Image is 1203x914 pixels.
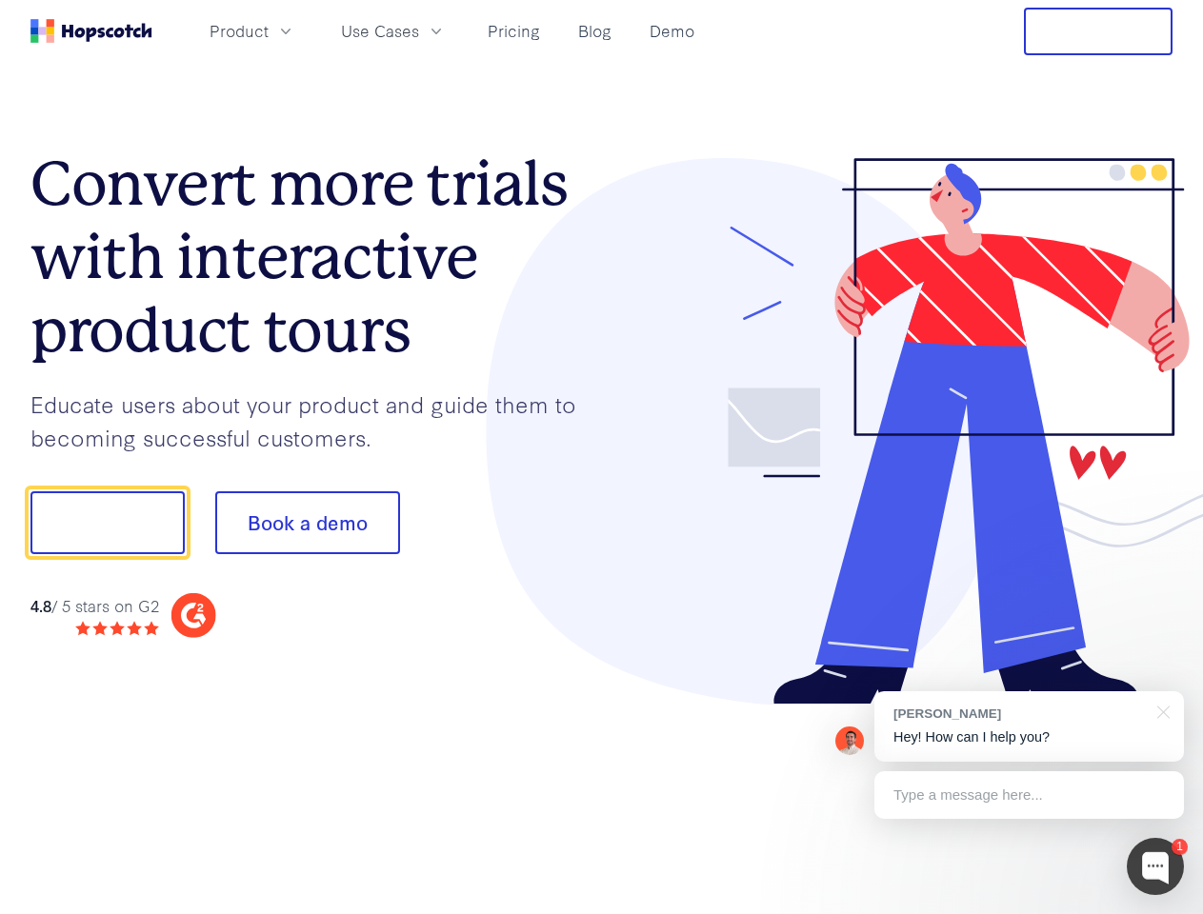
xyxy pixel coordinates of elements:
button: Free Trial [1024,8,1173,55]
button: Product [198,15,307,47]
a: Home [30,19,152,43]
span: Product [210,19,269,43]
button: Show me! [30,491,185,554]
a: Blog [571,15,619,47]
a: Pricing [480,15,548,47]
div: [PERSON_NAME] [893,705,1146,723]
span: Use Cases [341,19,419,43]
strong: 4.8 [30,594,51,616]
div: Type a message here... [874,771,1184,819]
button: Book a demo [215,491,400,554]
div: 1 [1172,839,1188,855]
a: Demo [642,15,702,47]
p: Educate users about your product and guide them to becoming successful customers. [30,387,602,453]
button: Use Cases [330,15,457,47]
p: Hey! How can I help you? [893,727,1165,747]
h1: Convert more trials with interactive product tours [30,148,602,367]
img: Mark Spera [835,726,864,755]
div: / 5 stars on G2 [30,594,159,618]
